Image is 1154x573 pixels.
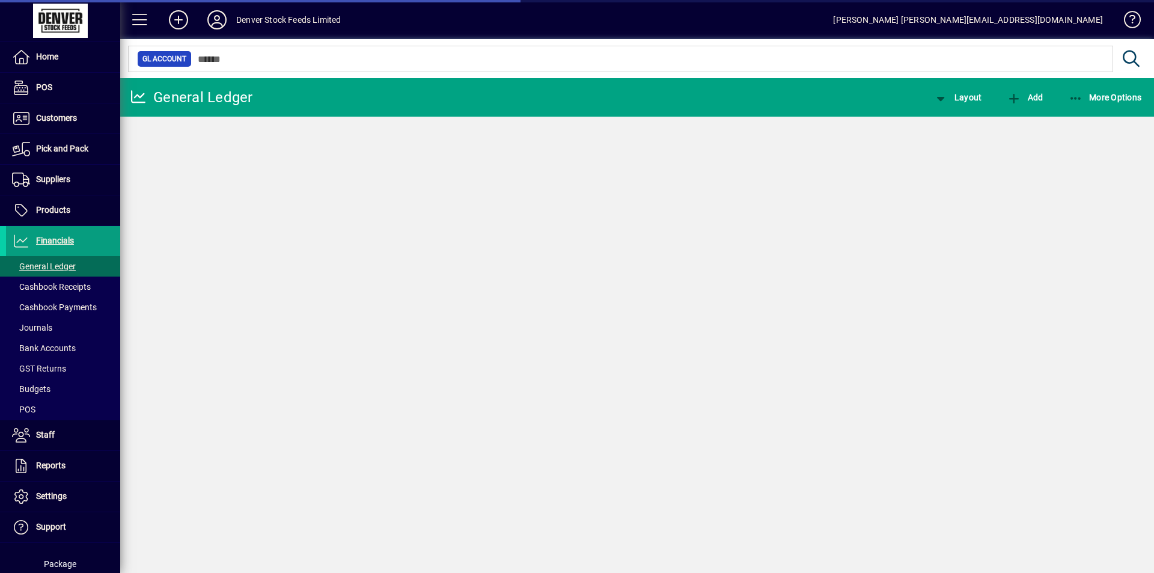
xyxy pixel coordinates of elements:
[833,10,1103,29] div: [PERSON_NAME] [PERSON_NAME][EMAIL_ADDRESS][DOMAIN_NAME]
[36,174,70,184] span: Suppliers
[12,323,52,332] span: Journals
[36,491,67,501] span: Settings
[159,9,198,31] button: Add
[12,302,97,312] span: Cashbook Payments
[36,113,77,123] span: Customers
[12,282,91,292] span: Cashbook Receipts
[933,93,982,102] span: Layout
[12,262,76,271] span: General Ledger
[6,482,120,512] a: Settings
[198,9,236,31] button: Profile
[6,317,120,338] a: Journals
[6,42,120,72] a: Home
[6,103,120,133] a: Customers
[12,343,76,353] span: Bank Accounts
[6,512,120,542] a: Support
[36,205,70,215] span: Products
[930,87,985,108] button: Layout
[1004,87,1046,108] button: Add
[6,73,120,103] a: POS
[6,256,120,277] a: General Ledger
[129,88,253,107] div: General Ledger
[36,52,58,61] span: Home
[36,461,66,470] span: Reports
[236,10,341,29] div: Denver Stock Feeds Limited
[1066,87,1145,108] button: More Options
[12,364,66,373] span: GST Returns
[921,87,994,108] app-page-header-button: View chart layout
[36,522,66,532] span: Support
[36,144,88,153] span: Pick and Pack
[6,165,120,195] a: Suppliers
[6,358,120,379] a: GST Returns
[6,420,120,450] a: Staff
[12,405,35,414] span: POS
[142,53,186,65] span: GL Account
[1115,2,1139,41] a: Knowledge Base
[6,134,120,164] a: Pick and Pack
[6,338,120,358] a: Bank Accounts
[36,82,52,92] span: POS
[36,236,74,245] span: Financials
[6,379,120,399] a: Budgets
[36,430,55,440] span: Staff
[6,195,120,225] a: Products
[6,297,120,317] a: Cashbook Payments
[12,384,50,394] span: Budgets
[1069,93,1142,102] span: More Options
[1007,93,1043,102] span: Add
[6,451,120,481] a: Reports
[6,277,120,297] a: Cashbook Receipts
[6,399,120,420] a: POS
[44,559,76,569] span: Package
